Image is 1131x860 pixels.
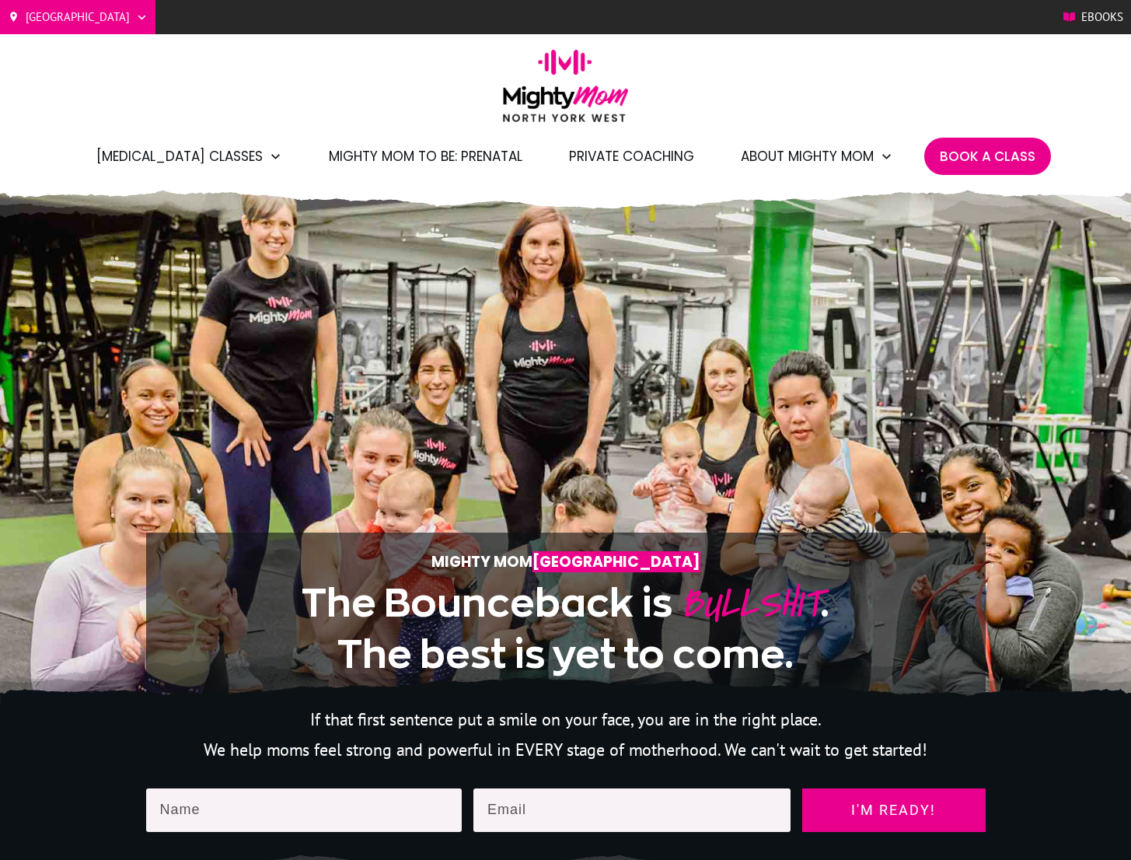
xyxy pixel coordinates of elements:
a: Mighty Mom to Be: Prenatal [329,143,522,170]
span: [GEOGRAPHIC_DATA] [532,551,700,572]
span: I'm ready! [816,802,972,818]
a: [MEDICAL_DATA] Classes [96,143,282,170]
h1: . [194,576,938,680]
a: About Mighty Mom [741,143,893,170]
span: The Bounceback is [302,582,672,624]
a: Private Coaching [569,143,694,170]
span: About Mighty Mom [741,143,874,170]
span: We help moms feel strong and powerful in EVERY stage of motherhood. We can't wait to get started! [204,739,927,760]
span: The best is yet to come. [337,633,794,675]
input: Email [473,788,791,832]
span: If that first sentence put a smile on your face, you are in the right place. [310,708,822,730]
input: Name [146,788,463,832]
span: [GEOGRAPHIC_DATA] [26,5,130,29]
span: BULLSHIT [680,575,820,633]
span: Ebooks [1081,5,1123,29]
span: [MEDICAL_DATA] Classes [96,143,263,170]
a: Book A Class [940,143,1035,170]
strong: Mighty Mom [431,551,700,572]
a: [GEOGRAPHIC_DATA] [8,5,148,29]
a: I'm ready! [802,788,986,832]
a: Ebooks [1063,5,1123,29]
